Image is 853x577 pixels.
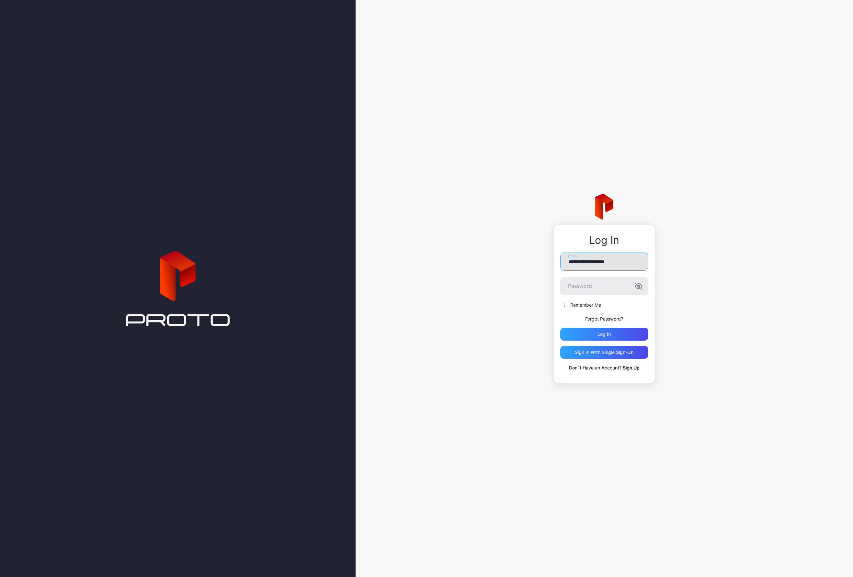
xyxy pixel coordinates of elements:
button: Password [635,282,643,290]
div: Log in [597,332,611,337]
p: Don`t Have an Account? [560,364,648,372]
a: Forgot Password? [585,316,623,322]
button: Sign in With Single Sign-On [560,346,648,359]
div: Log In [560,234,648,246]
input: Password [560,277,648,295]
input: Email [560,253,648,271]
div: Sign in With Single Sign-On [575,350,633,355]
a: Sign Up [623,365,640,370]
label: Remember Me [570,302,601,308]
button: Log in [560,328,648,341]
